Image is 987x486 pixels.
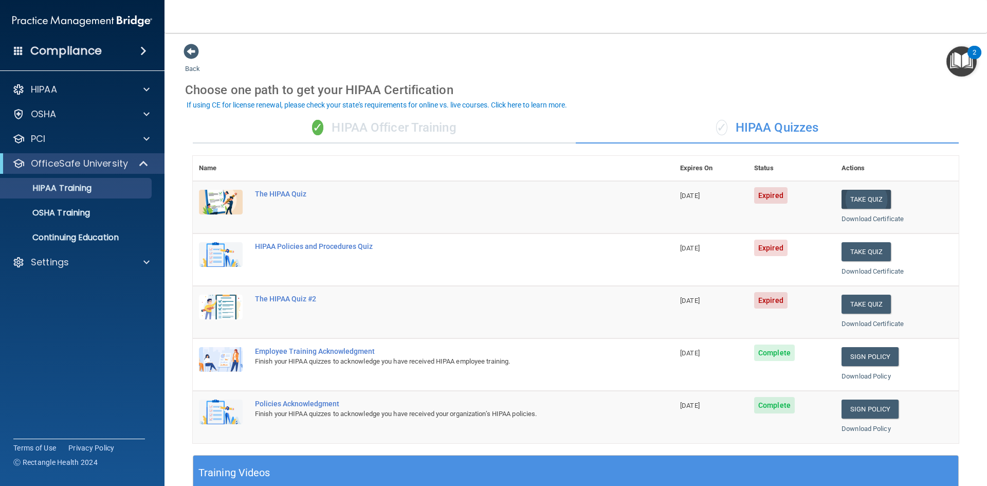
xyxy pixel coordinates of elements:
span: [DATE] [680,297,700,304]
div: HIPAA Policies and Procedures Quiz [255,242,623,250]
p: Settings [31,256,69,268]
div: HIPAA Quizzes [576,113,959,143]
button: Take Quiz [842,295,891,314]
a: OfficeSafe University [12,157,149,170]
div: Policies Acknowledgment [255,400,623,408]
span: Expired [754,240,788,256]
p: PCI [31,133,45,145]
span: Complete [754,345,795,361]
button: If using CE for license renewal, please check your state's requirements for online vs. live cours... [185,100,569,110]
th: Actions [835,156,959,181]
div: Finish your HIPAA quizzes to acknowledge you have received HIPAA employee training. [255,355,623,368]
a: Terms of Use [13,443,56,453]
a: Download Certificate [842,320,904,328]
p: Continuing Education [7,232,147,243]
div: HIPAA Officer Training [193,113,576,143]
span: [DATE] [680,402,700,409]
span: [DATE] [680,244,700,252]
span: [DATE] [680,192,700,200]
div: Choose one path to get your HIPAA Certification [185,75,966,105]
p: OSHA [31,108,57,120]
span: Expired [754,187,788,204]
span: Ⓒ Rectangle Health 2024 [13,457,98,467]
button: Take Quiz [842,242,891,261]
span: ✓ [312,120,323,135]
a: HIPAA [12,83,150,96]
p: HIPAA Training [7,183,92,193]
div: Employee Training Acknowledgment [255,347,623,355]
a: Download Certificate [842,215,904,223]
a: PCI [12,133,150,145]
a: Settings [12,256,150,268]
a: Privacy Policy [68,443,115,453]
div: If using CE for license renewal, please check your state's requirements for online vs. live cours... [187,101,567,109]
h4: Compliance [30,44,102,58]
a: OSHA [12,108,150,120]
button: Open Resource Center, 2 new notifications [946,46,977,77]
span: Complete [754,397,795,413]
p: OSHA Training [7,208,90,218]
a: Sign Policy [842,347,899,366]
a: Download Certificate [842,267,904,275]
th: Expires On [674,156,748,181]
span: Expired [754,292,788,309]
a: Sign Policy [842,400,899,419]
p: OfficeSafe University [31,157,128,170]
img: PMB logo [12,11,152,31]
div: The HIPAA Quiz [255,190,623,198]
a: Back [185,52,200,73]
a: Download Policy [842,372,891,380]
th: Status [748,156,835,181]
p: HIPAA [31,83,57,96]
div: 2 [973,52,976,66]
div: The HIPAA Quiz #2 [255,295,623,303]
h5: Training Videos [198,464,270,482]
a: Download Policy [842,425,891,433]
span: [DATE] [680,349,700,357]
div: Finish your HIPAA quizzes to acknowledge you have received your organization’s HIPAA policies. [255,408,623,420]
button: Take Quiz [842,190,891,209]
th: Name [193,156,249,181]
span: ✓ [716,120,727,135]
